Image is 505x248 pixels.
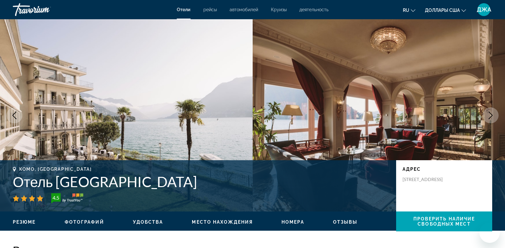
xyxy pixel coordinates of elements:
[192,219,253,225] button: Место нахождения
[403,5,415,15] button: Изменение языка
[49,194,62,202] div: 4.5
[425,5,466,15] button: Изменить валюту
[413,216,475,227] span: Проверить наличие свободных мест
[133,219,163,225] button: Удобства
[133,219,163,225] span: Удобства
[192,219,253,225] span: Место нахождения
[333,219,358,225] span: Отзывы
[333,219,358,225] button: Отзывы
[403,8,409,13] span: ru
[479,222,500,243] iframe: Кнопка запуска окна обмена сообщениями
[13,1,77,18] a: Травориум
[51,193,83,203] img: trustyou-badge-hor.svg
[396,211,492,231] button: Проверить наличие свободных мест
[299,7,329,12] a: деятельность
[65,219,104,225] span: Фотографий
[403,177,454,182] p: [STREET_ADDRESS]
[13,173,390,190] h1: Отель [GEOGRAPHIC_DATA]
[477,6,491,13] span: ДЖА
[203,7,217,12] a: рейсы
[13,219,36,225] button: Резюме
[13,219,36,225] span: Резюме
[281,219,304,225] button: Номера
[6,107,22,123] button: Предыдущее изображение
[19,167,92,172] span: Комо, [GEOGRAPHIC_DATA]
[281,219,304,225] span: Номера
[230,7,258,12] a: автомобилей
[271,7,287,12] a: Круизы
[177,7,191,12] a: Отели
[65,219,104,225] button: Фотографий
[483,107,499,123] button: Следующее изображение
[476,3,492,16] button: Пользовательское меню
[425,8,460,13] span: Доллары США
[403,167,486,172] p: адрес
